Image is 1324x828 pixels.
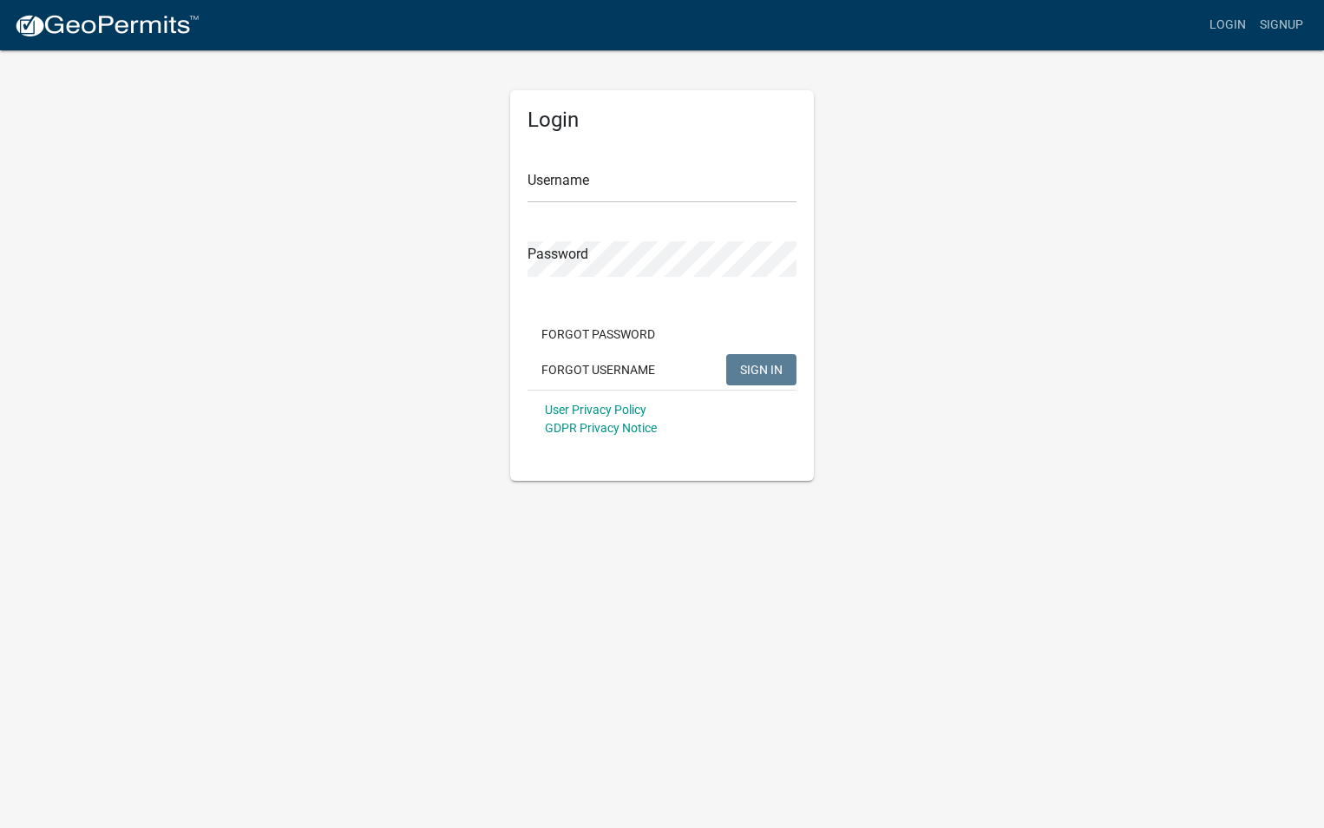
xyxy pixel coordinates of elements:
[528,354,669,385] button: Forgot Username
[1253,9,1310,42] a: Signup
[545,403,646,417] a: User Privacy Policy
[528,319,669,350] button: Forgot Password
[545,421,657,435] a: GDPR Privacy Notice
[1203,9,1253,42] a: Login
[740,362,783,376] span: SIGN IN
[726,354,796,385] button: SIGN IN
[528,108,796,133] h5: Login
